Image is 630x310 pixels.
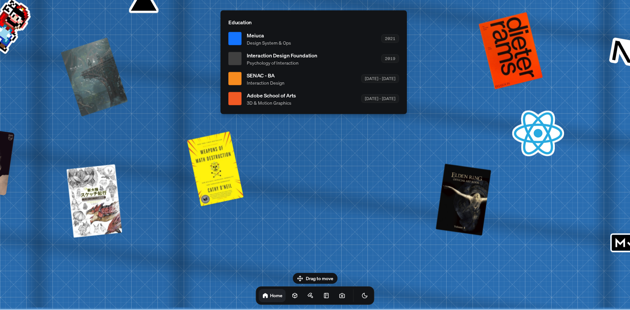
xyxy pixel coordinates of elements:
[247,59,317,66] span: Psychology of Interaction
[259,289,286,302] a: Home
[247,51,317,59] span: Interaction Design Foundation
[361,94,399,103] div: [DATE] - [DATE]
[247,31,291,39] span: Meiuca
[247,71,284,79] span: SENAC - BA
[247,39,291,46] span: Design System & Ops
[358,289,371,302] button: Toggle Theme
[247,99,296,106] span: 3D & Motion Graphics
[247,91,296,99] span: Adobe School of Arts
[247,79,284,86] span: Interaction Design
[381,54,399,63] div: 2019
[228,18,399,26] p: Education
[270,292,283,299] h1: Home
[361,74,399,83] div: [DATE] - [DATE]
[381,34,399,43] div: 2021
